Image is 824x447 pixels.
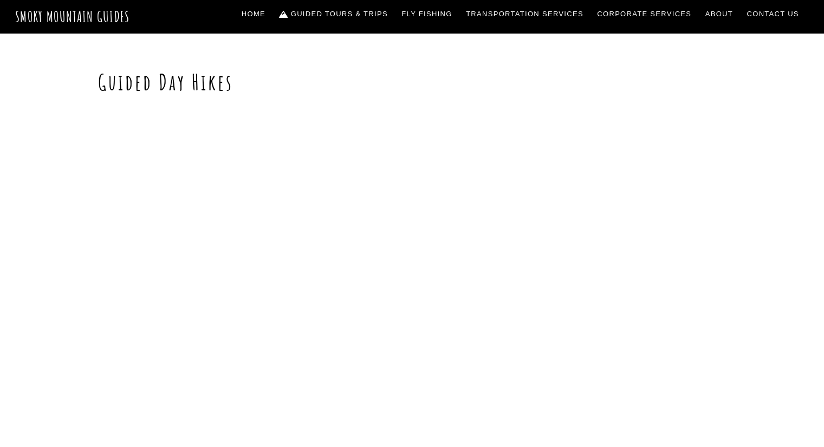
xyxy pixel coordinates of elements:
a: About [701,3,737,25]
a: Fly Fishing [398,3,457,25]
a: Guided Tours & Trips [275,3,392,25]
a: Corporate Services [593,3,696,25]
a: Smoky Mountain Guides [15,8,130,25]
a: Transportation Services [462,3,587,25]
a: Contact Us [743,3,803,25]
a: Home [237,3,270,25]
h1: Guided Day Hikes [98,69,726,95]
